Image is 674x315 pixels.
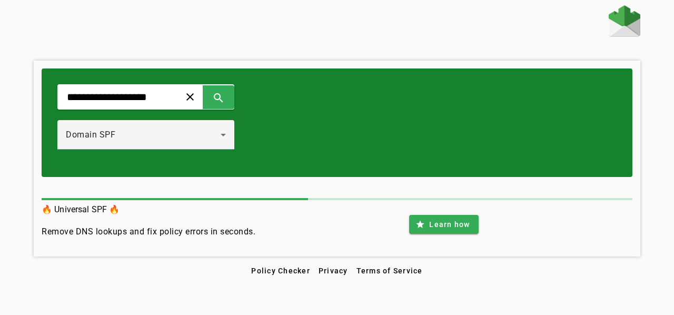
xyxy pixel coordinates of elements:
h3: 🔥 Universal SPF 🔥 [42,202,255,217]
span: Learn how [429,219,470,230]
img: Fraudmarc Logo [609,5,640,37]
h4: Remove DNS lookups and fix policy errors in seconds. [42,225,255,238]
button: Learn how [409,215,478,234]
span: Terms of Service [356,267,423,275]
a: Home [609,5,640,40]
button: Terms of Service [352,261,427,280]
button: Privacy [314,261,352,280]
span: Policy Checker [251,267,310,275]
span: Domain SPF [66,130,115,140]
span: Privacy [319,267,348,275]
button: Policy Checker [247,261,314,280]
